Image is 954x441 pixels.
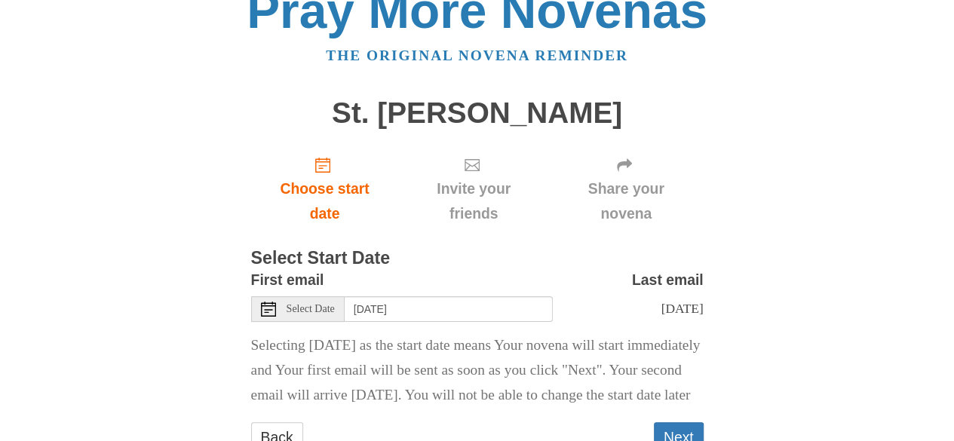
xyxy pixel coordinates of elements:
[251,249,704,268] h3: Select Start Date
[632,268,704,292] label: Last email
[661,301,703,316] span: [DATE]
[287,304,335,314] span: Select Date
[326,47,628,63] a: The original novena reminder
[251,268,324,292] label: First email
[398,144,548,234] div: Click "Next" to confirm your start date first.
[251,97,704,130] h1: St. [PERSON_NAME]
[345,296,553,322] input: Use the arrow keys to pick a date
[564,176,689,226] span: Share your novena
[251,144,399,234] a: Choose start date
[413,176,533,226] span: Invite your friends
[266,176,384,226] span: Choose start date
[549,144,704,234] div: Click "Next" to confirm your start date first.
[251,333,704,408] p: Selecting [DATE] as the start date means Your novena will start immediately and Your first email ...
